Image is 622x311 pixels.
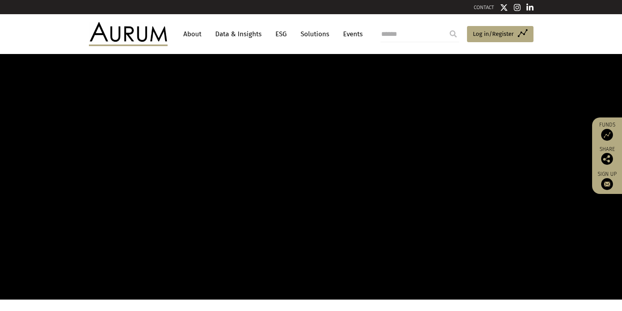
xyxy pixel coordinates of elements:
img: Sign up to our newsletter [601,178,613,190]
a: Sign up [596,171,618,190]
img: Access Funds [601,129,613,141]
a: About [179,27,205,41]
img: Twitter icon [500,4,508,11]
input: Submit [445,26,461,42]
a: ESG [271,27,291,41]
img: Share this post [601,153,613,165]
img: Linkedin icon [526,4,533,11]
a: Data & Insights [211,27,266,41]
span: Log in/Register [473,29,514,39]
a: Funds [596,121,618,141]
a: Events [339,27,363,41]
a: CONTACT [474,4,494,10]
a: Solutions [297,27,333,41]
img: Instagram icon [514,4,521,11]
img: Aurum [89,22,168,46]
a: Log in/Register [467,26,533,43]
div: Share [596,147,618,165]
